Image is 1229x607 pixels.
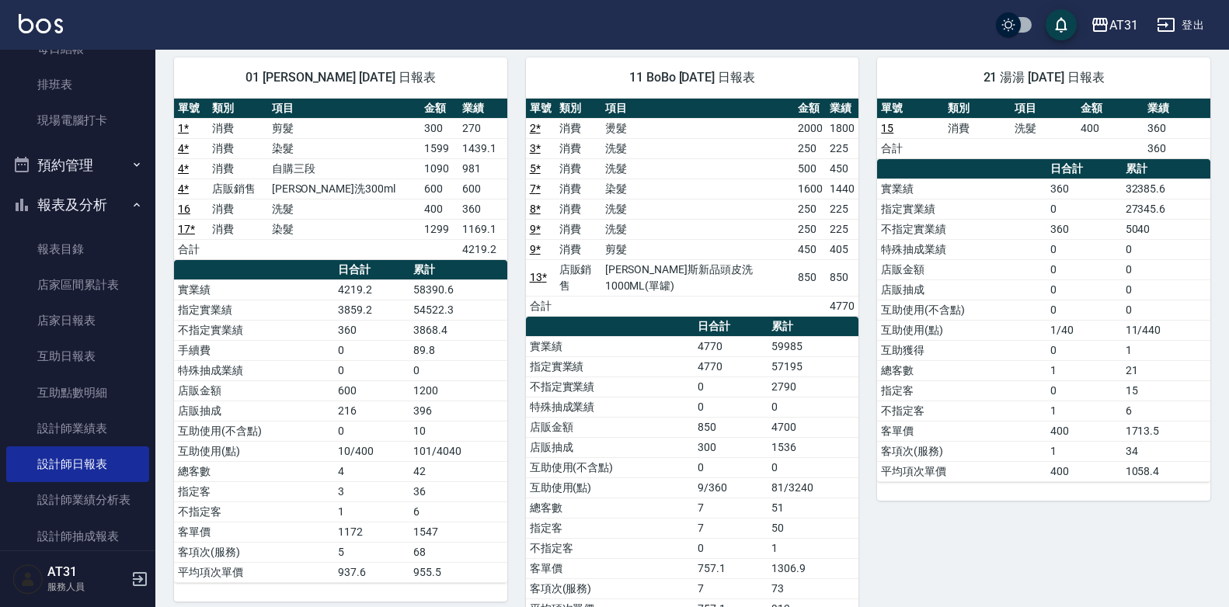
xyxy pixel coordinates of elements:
[6,145,149,186] button: 預約管理
[409,542,507,562] td: 68
[174,542,334,562] td: 客項次(服務)
[794,239,827,259] td: 450
[694,457,768,477] td: 0
[1077,99,1144,119] th: 金額
[174,340,334,360] td: 手續費
[208,179,268,199] td: 店販銷售
[420,158,458,179] td: 1090
[334,401,410,421] td: 216
[826,179,858,199] td: 1440
[1144,99,1210,119] th: 業績
[526,437,694,457] td: 店販抽成
[174,401,334,421] td: 店販抽成
[768,538,858,558] td: 1
[1122,239,1210,259] td: 0
[1122,159,1210,179] th: 累計
[174,481,334,501] td: 指定客
[555,239,601,259] td: 消費
[420,199,458,219] td: 400
[1122,179,1210,199] td: 32385.6
[794,158,827,179] td: 500
[1122,279,1210,300] td: 0
[1122,340,1210,360] td: 1
[334,380,410,401] td: 600
[877,340,1046,360] td: 互助獲得
[334,340,410,360] td: 0
[334,320,410,340] td: 360
[409,300,507,320] td: 54522.3
[694,356,768,376] td: 4770
[409,441,507,461] td: 101/4040
[1122,401,1210,421] td: 6
[526,417,694,437] td: 店販金額
[420,179,458,199] td: 600
[545,70,841,85] span: 11 BoBo [DATE] 日報表
[208,138,268,158] td: 消費
[555,99,601,119] th: 類別
[526,397,694,417] td: 特殊抽成業績
[174,300,334,320] td: 指定實業績
[6,231,149,267] a: 報表目錄
[1046,259,1121,279] td: 0
[208,158,268,179] td: 消費
[526,477,694,498] td: 互助使用(點)
[768,317,858,337] th: 累計
[1046,401,1121,421] td: 1
[409,401,507,421] td: 396
[1077,118,1144,138] td: 400
[694,477,768,498] td: 9/360
[174,461,334,481] td: 總客數
[208,199,268,219] td: 消費
[601,138,794,158] td: 洗髮
[526,376,694,397] td: 不指定實業績
[601,239,794,259] td: 剪髮
[458,158,507,179] td: 981
[881,122,893,134] a: 15
[334,461,410,481] td: 4
[1122,441,1210,461] td: 34
[877,300,1046,320] td: 互助使用(不含點)
[877,199,1046,219] td: 指定實業績
[420,219,458,239] td: 1299
[6,102,149,138] a: 現場電腦打卡
[268,179,421,199] td: [PERSON_NAME]洗300ml
[193,70,489,85] span: 01 [PERSON_NAME] [DATE] 日報表
[409,320,507,340] td: 3868.4
[174,320,334,340] td: 不指定實業績
[826,296,858,316] td: 4770
[877,138,944,158] td: 合計
[1046,340,1121,360] td: 0
[555,118,601,138] td: 消費
[826,99,858,119] th: 業績
[555,179,601,199] td: 消費
[896,70,1192,85] span: 21 湯湯 [DATE] 日報表
[944,99,1011,119] th: 類別
[174,260,507,583] table: a dense table
[694,538,768,558] td: 0
[409,522,507,542] td: 1547
[1046,441,1121,461] td: 1
[768,558,858,578] td: 1306.9
[768,336,858,356] td: 59985
[877,279,1046,300] td: 店販抽成
[794,118,827,138] td: 2000
[268,158,421,179] td: 自購三段
[694,397,768,417] td: 0
[794,259,827,296] td: 850
[526,99,555,119] th: 單號
[334,522,410,542] td: 1172
[1144,138,1210,158] td: 360
[1122,259,1210,279] td: 0
[6,519,149,554] a: 設計師抽成報表
[458,219,507,239] td: 1169.1
[877,99,944,119] th: 單號
[877,320,1046,340] td: 互助使用(點)
[6,67,149,102] a: 排班表
[409,562,507,582] td: 955.5
[768,578,858,598] td: 73
[268,138,421,158] td: 染髮
[420,118,458,138] td: 300
[334,300,410,320] td: 3859.2
[174,421,334,441] td: 互助使用(不含點)
[1122,360,1210,380] td: 21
